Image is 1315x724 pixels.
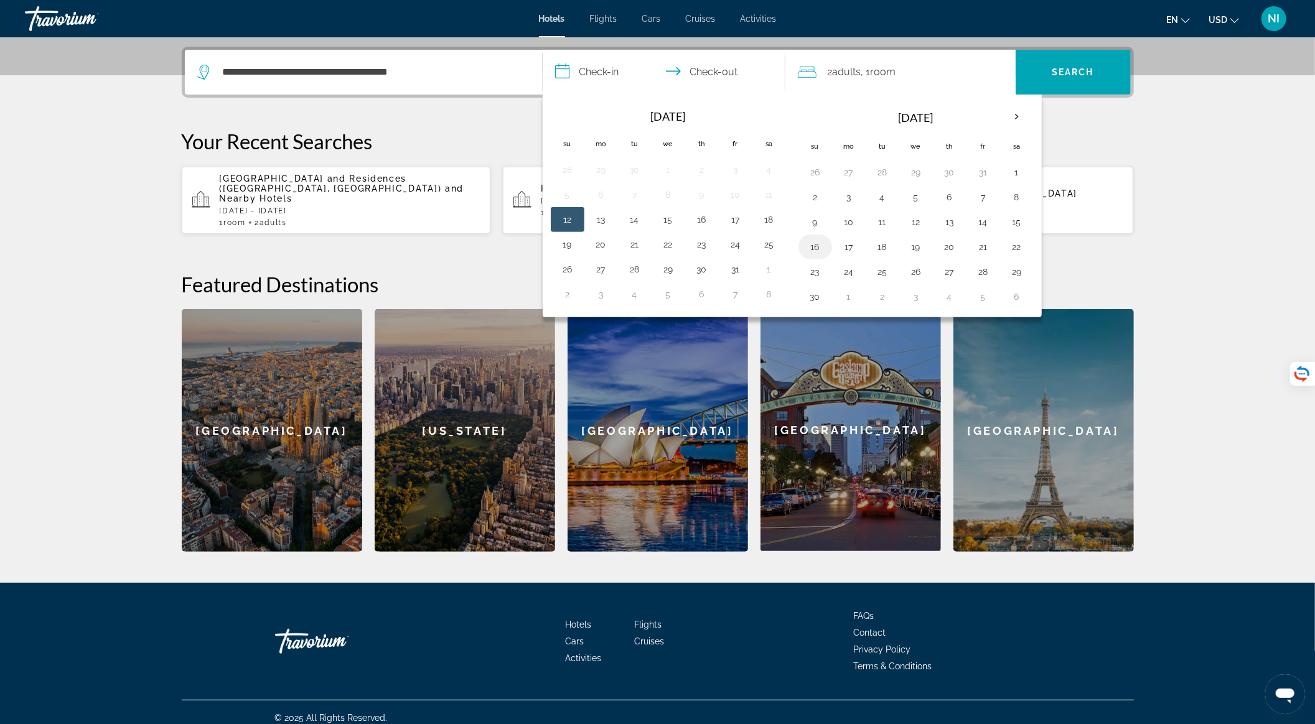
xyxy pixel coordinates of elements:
span: Adults [833,66,861,78]
button: Change language [1166,11,1190,29]
button: Select check in and out date [543,50,785,95]
a: Activities [741,14,777,24]
button: Day 24 [726,236,746,253]
div: [GEOGRAPHIC_DATA] [182,309,362,552]
button: Day 29 [658,261,678,278]
a: San Diego[GEOGRAPHIC_DATA] [760,309,941,552]
a: Hotels [539,14,565,24]
button: Day 23 [692,236,712,253]
a: Contact [854,628,886,638]
span: Hotels in [541,183,586,193]
button: Day 20 [591,236,611,253]
button: Day 6 [591,186,611,203]
a: Barcelona[GEOGRAPHIC_DATA] [182,309,362,552]
th: [DATE] [584,103,752,130]
button: Day 18 [873,238,892,256]
button: Day 1 [1007,164,1027,181]
button: Day 1 [658,161,678,179]
button: Day 2 [873,288,892,305]
button: Day 30 [805,288,825,305]
div: [GEOGRAPHIC_DATA] [568,309,748,552]
input: Search hotel destination [222,63,523,81]
button: User Menu [1258,6,1290,32]
a: Hotels [565,620,591,629]
button: Day 30 [625,161,645,179]
p: [DATE] - [DATE] [541,197,802,205]
button: Day 31 [973,164,993,181]
button: Day 26 [558,261,578,278]
button: Day 5 [658,285,678,303]
button: Day 10 [726,186,746,203]
button: Day 3 [726,161,746,179]
button: Day 3 [839,188,859,206]
button: Day 12 [558,211,578,228]
table: Left calendar grid [551,103,786,307]
span: © 2025 All Rights Reserved. [275,713,388,723]
button: Day 11 [873,213,892,231]
button: Day 5 [973,288,993,305]
button: Day 12 [906,213,926,231]
span: Room [223,218,246,227]
a: Paris[GEOGRAPHIC_DATA] [953,309,1134,552]
a: Cars [565,636,584,646]
a: Sydney[GEOGRAPHIC_DATA] [568,309,748,552]
button: Day 27 [940,263,960,281]
button: Day 29 [1007,263,1027,281]
button: Day 4 [759,161,779,179]
button: Day 4 [873,188,892,206]
span: Search [1052,67,1094,77]
a: Activities [565,653,601,663]
h2: Featured Destinations [182,272,1134,297]
button: Day 29 [591,161,611,179]
button: Day 25 [873,263,892,281]
div: Search widget [185,50,1131,95]
button: Day 16 [805,238,825,256]
div: [GEOGRAPHIC_DATA] [953,309,1134,552]
a: Flights [634,620,662,629]
button: Change currency [1209,11,1239,29]
button: Day 1 [759,261,779,278]
a: Go Home [275,623,400,660]
span: USD [1209,15,1227,25]
button: Day 21 [625,236,645,253]
button: Day 30 [692,261,712,278]
button: Day 3 [906,288,926,305]
button: Day 28 [873,164,892,181]
a: Cruises [686,14,716,24]
p: Your Recent Searches [182,129,1134,154]
span: en [1166,15,1178,25]
a: FAQs [854,611,874,621]
button: Day 25 [759,236,779,253]
button: Day 1 [839,288,859,305]
button: Day 19 [558,236,578,253]
span: Adults [260,218,287,227]
a: Flights [590,14,617,24]
button: Day 6 [940,188,960,206]
button: Day 17 [839,238,859,256]
a: Cars [642,14,661,24]
button: Day 18 [759,211,779,228]
span: Cruises [634,636,664,646]
a: Terms & Conditions [854,661,932,671]
button: Day 7 [625,186,645,203]
button: Day 6 [692,285,712,303]
button: Day 8 [759,285,779,303]
span: Room [871,66,896,78]
button: Day 31 [726,261,746,278]
p: [DATE] - [DATE] [220,207,481,215]
button: Day 7 [726,285,746,303]
table: Right calendar grid [798,103,1034,309]
button: Day 26 [805,164,825,181]
button: Hotels in Mexicali, [GEOGRAPHIC_DATA] (MXL)[DATE] - [DATE]1Room2Adults [503,166,812,234]
button: Day 28 [973,263,993,281]
button: Day 29 [906,164,926,181]
button: Day 20 [940,238,960,256]
button: Day 7 [973,188,993,206]
button: Day 3 [591,285,611,303]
